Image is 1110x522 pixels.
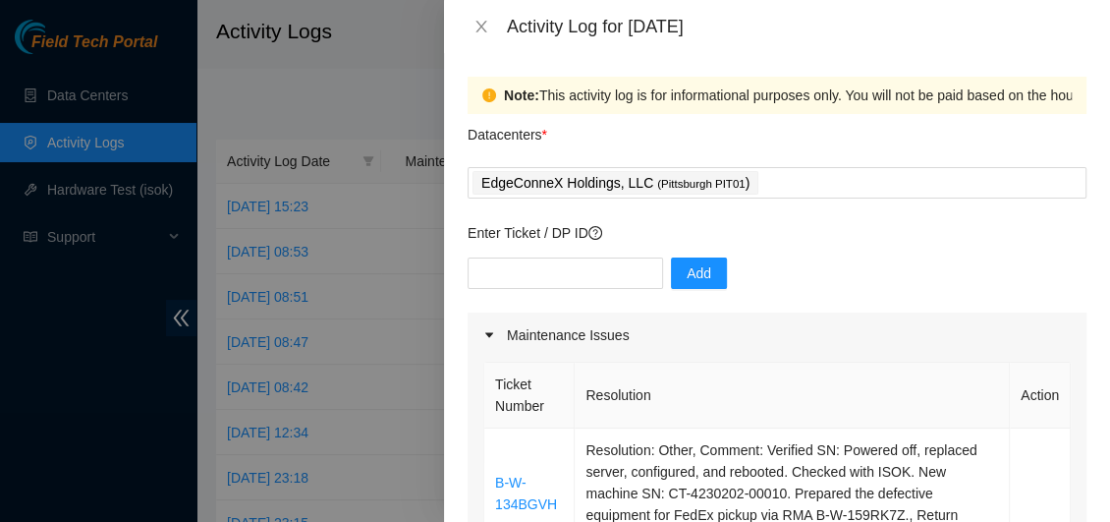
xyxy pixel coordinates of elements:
p: Enter Ticket / DP ID [468,222,1086,244]
span: question-circle [588,226,602,240]
strong: Note: [504,85,539,106]
span: ( Pittsburgh PIT01 [657,178,746,190]
a: B-W-134BGVH [495,475,557,512]
p: EdgeConneX Holdings, LLC ) [481,172,749,195]
p: Datacenters [468,114,547,145]
span: Add [687,262,711,284]
th: Ticket Number [484,363,575,429]
button: Close [468,18,495,36]
th: Action [1010,363,1071,429]
span: close [473,19,489,34]
th: Resolution [575,363,1010,429]
div: Activity Log for [DATE] [507,16,1086,37]
button: Add [671,258,727,289]
span: exclamation-circle [482,88,496,102]
div: Maintenance Issues [468,313,1086,358]
span: caret-right [483,329,495,341]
